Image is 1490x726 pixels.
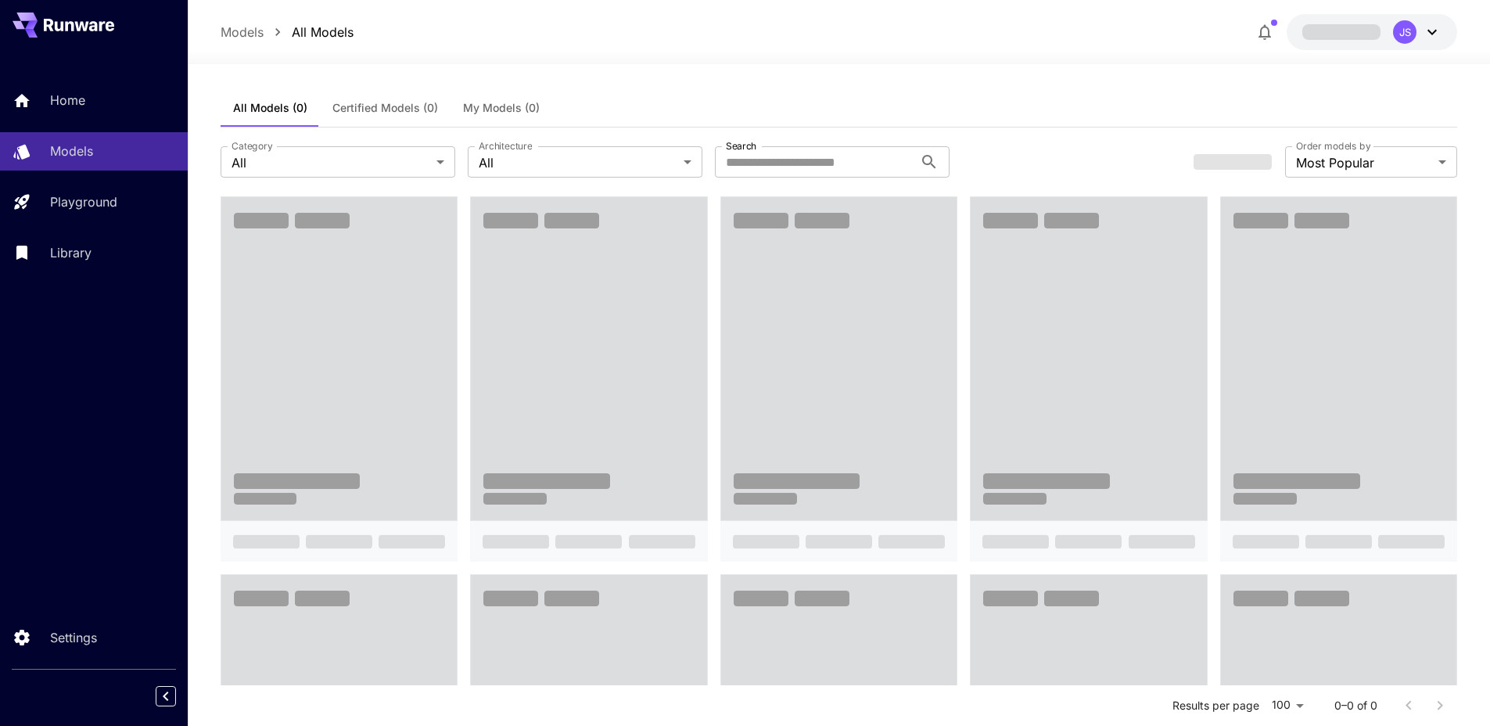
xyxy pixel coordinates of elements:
[1296,139,1370,153] label: Order models by
[1334,698,1377,713] p: 0–0 of 0
[332,101,438,115] span: Certified Models (0)
[50,192,117,211] p: Playground
[292,23,354,41] a: All Models
[726,139,756,153] label: Search
[1393,20,1416,44] div: JS
[1266,694,1309,717] div: 100
[167,682,188,710] div: Collapse sidebar
[156,686,176,706] button: Collapse sidebar
[50,243,92,262] p: Library
[232,139,273,153] label: Category
[50,142,93,160] p: Models
[1172,698,1259,713] p: Results per page
[1287,14,1457,50] button: JS
[1296,153,1432,172] span: Most Popular
[479,139,532,153] label: Architecture
[50,91,85,110] p: Home
[463,101,540,115] span: My Models (0)
[232,153,430,172] span: All
[479,153,677,172] span: All
[50,628,97,647] p: Settings
[233,101,307,115] span: All Models (0)
[221,23,264,41] a: Models
[221,23,354,41] nav: breadcrumb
